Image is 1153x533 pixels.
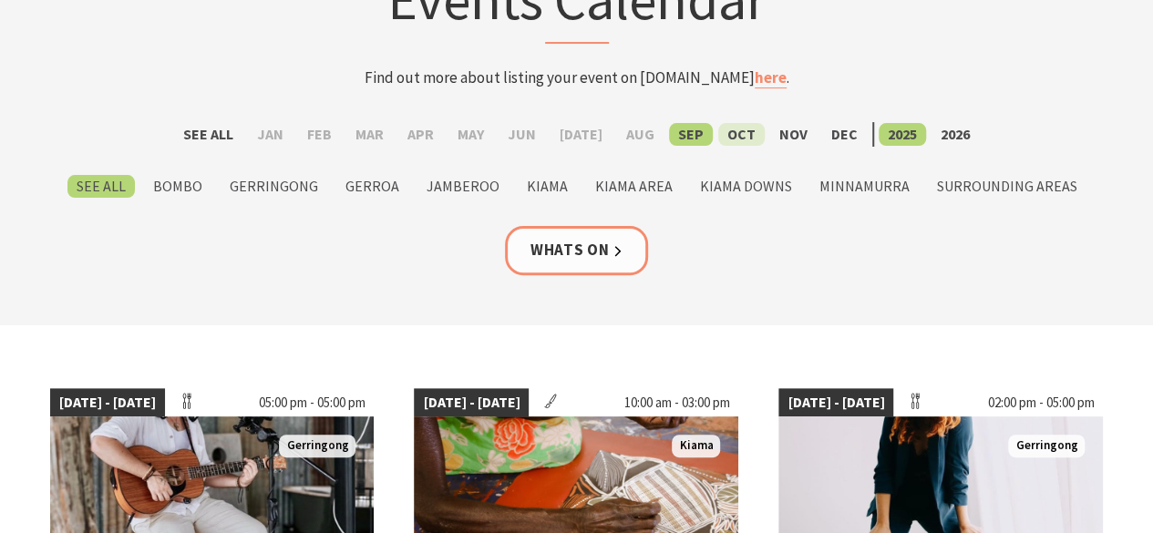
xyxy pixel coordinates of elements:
[928,175,1086,198] label: Surrounding Areas
[932,123,979,146] label: 2026
[810,175,919,198] label: Minnamurra
[718,123,765,146] label: Oct
[499,123,545,146] label: Jun
[448,123,493,146] label: May
[691,175,801,198] label: Kiama Downs
[551,123,612,146] label: [DATE]
[586,175,682,198] label: Kiama Area
[778,388,893,417] span: [DATE] - [DATE]
[518,175,577,198] label: Kiama
[505,226,649,274] a: Whats On
[221,175,327,198] label: Gerringong
[672,435,720,457] span: Kiama
[174,123,242,146] label: See All
[248,123,293,146] label: Jan
[220,66,934,90] p: Find out more about listing your event on [DOMAIN_NAME] .
[346,123,393,146] label: Mar
[67,175,135,198] label: See All
[755,67,787,88] a: here
[822,123,867,146] label: Dec
[336,175,408,198] label: Gerroa
[414,388,529,417] span: [DATE] - [DATE]
[669,123,713,146] label: Sep
[770,123,817,146] label: Nov
[978,388,1103,417] span: 02:00 pm - 05:00 pm
[1008,435,1085,457] span: Gerringong
[298,123,341,146] label: Feb
[614,388,738,417] span: 10:00 am - 03:00 pm
[617,123,664,146] label: Aug
[398,123,443,146] label: Apr
[144,175,211,198] label: Bombo
[249,388,374,417] span: 05:00 pm - 05:00 pm
[879,123,926,146] label: 2025
[279,435,355,457] span: Gerringong
[50,388,165,417] span: [DATE] - [DATE]
[417,175,509,198] label: Jamberoo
